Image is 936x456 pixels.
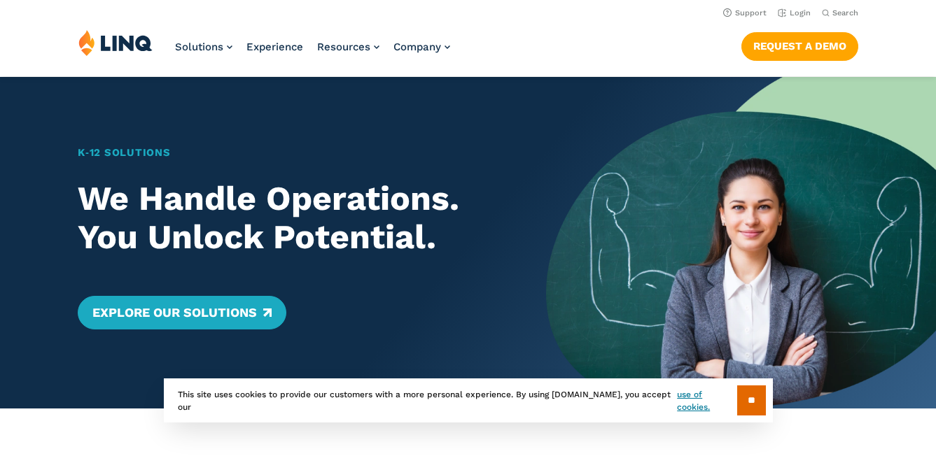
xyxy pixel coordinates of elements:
[175,29,450,76] nav: Primary Navigation
[317,41,379,53] a: Resources
[778,8,811,17] a: Login
[393,41,441,53] span: Company
[393,41,450,53] a: Company
[546,77,936,408] img: Home Banner
[723,8,767,17] a: Support
[741,32,858,60] a: Request a Demo
[677,388,736,413] a: use of cookies.
[78,29,153,56] img: LINQ | K‑12 Software
[175,41,232,53] a: Solutions
[822,8,858,18] button: Open Search Bar
[832,8,858,17] span: Search
[741,29,858,60] nav: Button Navigation
[246,41,303,53] a: Experience
[78,145,508,160] h1: K‑12 Solutions
[175,41,223,53] span: Solutions
[78,179,508,257] h2: We Handle Operations. You Unlock Potential.
[78,296,286,329] a: Explore Our Solutions
[317,41,370,53] span: Resources
[164,378,773,422] div: This site uses cookies to provide our customers with a more personal experience. By using [DOMAIN...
